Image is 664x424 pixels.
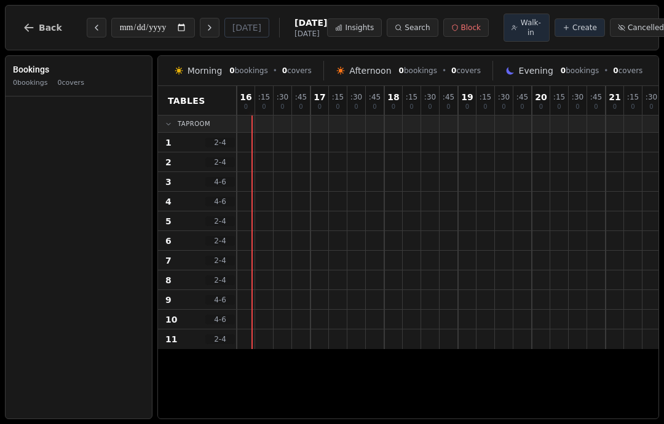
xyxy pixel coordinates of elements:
[229,66,267,76] span: bookings
[613,66,618,75] span: 0
[188,65,223,77] span: Morning
[646,93,657,101] span: : 30
[539,104,543,110] span: 0
[443,93,454,101] span: : 45
[165,313,177,326] span: 10
[282,66,287,75] span: 0
[165,215,172,227] span: 5
[572,93,583,101] span: : 30
[519,65,553,77] span: Evening
[613,66,642,76] span: covers
[575,104,579,110] span: 0
[295,93,307,101] span: : 45
[229,66,234,75] span: 0
[205,334,235,344] span: 2 - 4
[461,93,473,101] span: 19
[520,18,542,37] span: Walk-in
[327,18,382,37] button: Insights
[392,104,395,110] span: 0
[535,93,547,101] span: 20
[345,23,374,33] span: Insights
[373,104,376,110] span: 0
[613,104,617,110] span: 0
[446,104,450,110] span: 0
[205,256,235,265] span: 2 - 4
[165,254,172,267] span: 7
[572,23,597,33] span: Create
[332,93,344,101] span: : 15
[244,104,248,110] span: 0
[350,93,362,101] span: : 30
[631,104,634,110] span: 0
[555,18,605,37] button: Create
[13,63,144,76] h3: Bookings
[200,18,219,37] button: Next day
[483,104,487,110] span: 0
[13,13,72,42] button: Back
[561,66,566,75] span: 0
[520,104,524,110] span: 0
[165,195,172,208] span: 4
[273,66,277,76] span: •
[399,66,437,76] span: bookings
[627,93,639,101] span: : 15
[258,93,270,101] span: : 15
[590,93,602,101] span: : 45
[282,66,312,76] span: covers
[205,315,235,324] span: 4 - 6
[165,235,172,247] span: 6
[294,29,327,39] span: [DATE]
[406,93,417,101] span: : 15
[561,66,599,76] span: bookings
[178,119,210,128] span: Taproom
[205,236,235,246] span: 2 - 4
[609,93,620,101] span: 21
[349,65,391,77] span: Afternoon
[299,104,302,110] span: 0
[39,23,62,32] span: Back
[354,104,358,110] span: 0
[165,176,172,188] span: 3
[387,18,438,37] button: Search
[442,66,446,76] span: •
[87,18,106,37] button: Previous day
[516,93,528,101] span: : 45
[205,216,235,226] span: 2 - 4
[461,23,481,33] span: Block
[369,93,381,101] span: : 45
[443,18,489,37] button: Block
[553,93,565,101] span: : 15
[318,104,322,110] span: 0
[240,93,251,101] span: 16
[604,66,608,76] span: •
[205,295,235,305] span: 4 - 6
[628,23,664,33] span: Cancelled
[277,93,288,101] span: : 30
[165,136,172,149] span: 1
[165,156,172,168] span: 2
[165,333,177,345] span: 11
[58,78,84,88] span: 0 covers
[428,104,432,110] span: 0
[405,23,430,33] span: Search
[205,177,235,187] span: 4 - 6
[498,93,510,101] span: : 30
[594,104,598,110] span: 0
[280,104,284,110] span: 0
[205,157,235,167] span: 2 - 4
[165,274,172,286] span: 8
[168,95,205,107] span: Tables
[649,104,653,110] span: 0
[557,104,561,110] span: 0
[424,93,436,101] span: : 30
[502,104,505,110] span: 0
[387,93,399,101] span: 18
[451,66,456,75] span: 0
[205,197,235,206] span: 4 - 6
[409,104,413,110] span: 0
[504,14,550,42] button: Walk-in
[336,104,339,110] span: 0
[480,93,491,101] span: : 15
[399,66,404,75] span: 0
[13,78,48,88] span: 0 bookings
